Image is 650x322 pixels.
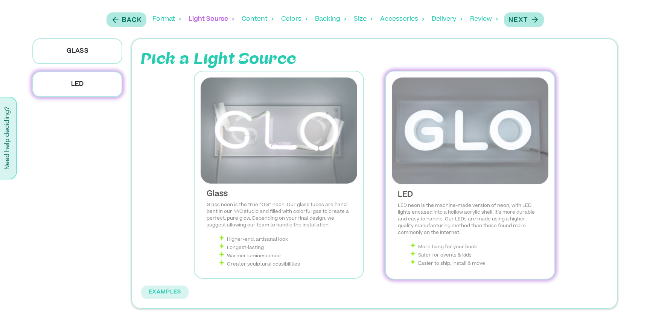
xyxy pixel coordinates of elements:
[219,235,351,243] li: Higher-end, artisanal look
[315,8,346,31] div: Backing
[32,71,122,97] p: LED
[219,260,351,268] li: Greater sculptural possibilities
[410,251,542,259] li: Safer for events & kids
[281,8,307,31] div: Colors
[398,202,542,236] p: LED neon is the machine-made version of neon, with LED lights encased into a hollow acrylic shell...
[201,77,357,184] img: Glass
[470,8,498,31] div: Review
[207,202,351,229] p: Glass neon is the true “OG” neon. Our glass tubes are hand-bent in our NYC studio and filled with...
[207,190,351,199] div: Glass
[141,48,370,71] p: Pick a Light Source
[504,12,544,27] button: Next
[242,8,274,31] div: Content
[432,8,463,31] div: Delivery
[410,242,542,251] li: More bang for your buck
[152,8,181,31] div: Format
[219,243,351,251] li: Longest-lasting
[354,8,373,31] div: Size
[141,286,189,299] button: EXAMPLES
[107,12,146,27] button: Back
[508,16,528,25] p: Next
[398,190,542,199] div: LED
[32,38,122,64] p: Glass
[612,286,650,322] iframe: Chat Widget
[410,259,542,267] li: Easier to ship, install & move
[189,8,234,31] div: Light Source
[380,8,424,31] div: Accessories
[392,77,548,184] img: LED
[219,251,351,260] li: Warmer luminescence
[122,16,142,25] p: Back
